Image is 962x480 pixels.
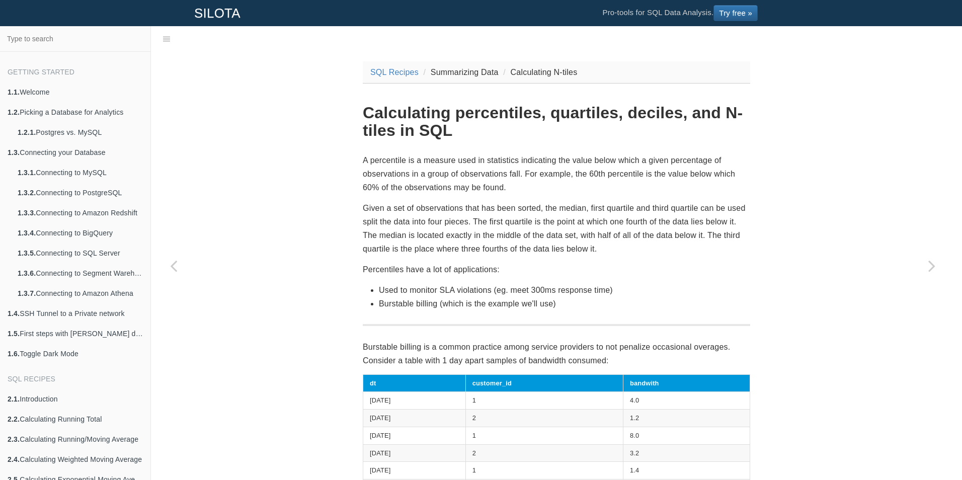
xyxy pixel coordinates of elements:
td: 1 [465,462,623,479]
th: dt [363,374,466,392]
td: [DATE] [363,410,466,427]
a: Try free » [713,5,758,21]
li: Pro-tools for SQL Data Analysis. [592,1,768,26]
b: 2.4. [8,455,20,463]
input: Type to search [3,29,147,48]
td: [DATE] [363,392,466,410]
td: [DATE] [363,444,466,462]
b: 1.3. [8,148,20,156]
li: Used to monitor SLA violations (eg. meet 300ms response time) [379,283,750,297]
b: 1.6. [8,350,20,358]
b: 2.1. [8,395,20,403]
td: [DATE] [363,427,466,444]
th: customer_id [465,374,623,392]
a: 1.3.2.Connecting to PostgreSQL [10,183,150,203]
a: Next page: Calculating Top N items and Aggregating (sum) the remainder into [909,51,954,480]
a: SQL Recipes [370,68,419,76]
td: 4.0 [623,392,750,410]
td: 1 [465,392,623,410]
td: 2 [465,410,623,427]
td: 1 [465,427,623,444]
b: 1.3.5. [18,249,36,257]
li: Calculating N-tiles [501,65,577,79]
b: 1.3.3. [18,209,36,217]
b: 1.3.2. [18,189,36,197]
td: 8.0 [623,427,750,444]
p: Percentiles have a lot of applications: [363,263,750,276]
p: Given a set of observations that has been sorted, the median, first quartile and third quartile c... [363,201,750,256]
h1: Calculating percentiles, quartiles, deciles, and N-tiles in SQL [363,104,750,139]
td: [DATE] [363,462,466,479]
li: Summarizing Data [421,65,499,79]
th: bandwith [623,374,750,392]
b: 1.4. [8,309,20,317]
a: 1.3.4.Connecting to BigQuery [10,223,150,243]
b: 1.3.6. [18,269,36,277]
b: 1.1. [8,88,20,96]
a: SILOTA [187,1,248,26]
a: 1.3.3.Connecting to Amazon Redshift [10,203,150,223]
li: Burstable billing (which is the example we'll use) [379,297,750,310]
a: 1.2.1.Postgres vs. MySQL [10,122,150,142]
a: 1.3.6.Connecting to Segment Warehouse [10,263,150,283]
b: 1.3.1. [18,169,36,177]
b: 1.5. [8,330,20,338]
a: 1.3.5.Connecting to SQL Server [10,243,150,263]
p: A percentile is a measure used in statistics indicating the value below which a given percentage ... [363,153,750,195]
a: 1.3.1.Connecting to MySQL [10,163,150,183]
b: 1.3.7. [18,289,36,297]
td: 1.2 [623,410,750,427]
p: Burstable billing is a common practice among service providers to not penalize occasional overage... [363,340,750,367]
b: 1.2. [8,108,20,116]
td: 2 [465,444,623,462]
a: 1.3.7.Connecting to Amazon Athena [10,283,150,303]
b: 1.2.1. [18,128,36,136]
a: Previous page: Analyze Mailchimp Data by Segmenting and Lead scoring your email list [151,51,196,480]
b: 2.2. [8,415,20,423]
b: 1.3.4. [18,229,36,237]
td: 1.4 [623,462,750,479]
td: 3.2 [623,444,750,462]
b: 2.3. [8,435,20,443]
